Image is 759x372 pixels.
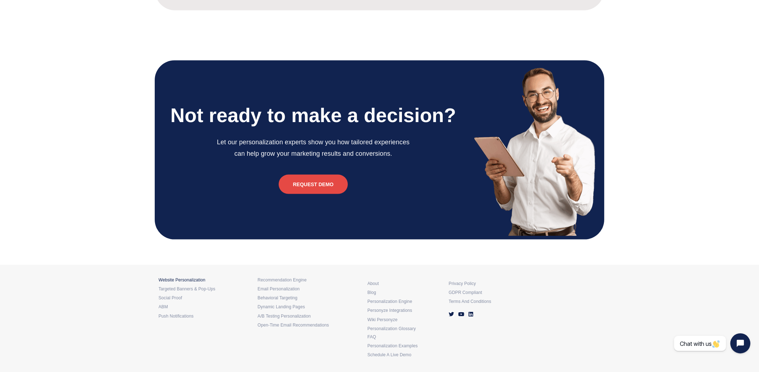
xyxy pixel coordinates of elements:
[368,304,442,313] a: Personyze Integrations
[449,291,523,294] h6: GDPR compliant
[159,283,258,292] a: Targeted Banners & Pop-Ups
[258,283,357,292] a: Email Personalization
[368,349,442,358] a: Schedule a Live Demo
[449,282,523,285] h6: Privacy policy
[258,324,357,327] h6: Open-Time Email Recommendations
[162,105,464,126] h3: Not ready to make a decision?
[258,301,357,310] a: Dynamic Landing Pages
[368,323,442,332] a: Personalization Glossary
[368,295,442,304] a: Personalization Engine
[368,314,442,323] a: Wiki Personyze
[159,274,258,283] a: Website Personalization
[449,277,523,286] a: Privacy policy
[449,286,523,295] a: GDPR compliant
[159,297,258,299] h6: Social Proof
[279,175,348,194] a: Request Demo
[471,64,597,236] img: A happy guy invite you for personalization demo
[368,331,442,340] a: FAQ
[368,286,442,295] a: Blog
[159,310,258,319] a: Push Notifications
[258,288,357,290] h6: Email Personalization
[258,310,357,319] a: a/b testing personalization
[368,354,442,356] h4: Schedule a Live Demo
[159,288,258,290] h6: Targeted Banners & Pop-Ups
[293,182,334,187] span: Request Demo
[449,295,523,304] a: Terms and conditions
[258,319,357,328] a: Open-Time Email Recommendations
[159,306,258,308] h6: ABM
[368,277,442,286] a: About
[368,340,442,349] a: Personalization Examples
[159,301,258,310] a: ABM
[368,319,442,321] h4: Wiki Personyze
[258,306,357,308] h6: Dynamic Landing Pages
[368,282,442,285] h4: About
[258,279,357,281] h6: Recommendation Engine
[368,309,442,312] h4: Personyze Integrations
[258,292,357,301] a: behavioral targeting
[368,336,442,338] h4: FAQ
[258,297,357,299] h6: behavioral targeting
[159,292,258,301] a: Social Proof
[368,291,442,294] h4: Blog
[258,274,357,283] a: Recommendation Engine
[159,315,258,318] h6: Push Notifications
[368,328,442,330] h4: Personalization Glossary
[258,315,357,318] h6: a/b testing personalization
[211,136,415,159] h3: Let our personalization experts show you how tailored experiences can help grow your marketing re...
[449,300,523,303] h6: Terms and conditions
[368,345,442,347] h4: Personalization Examples
[159,279,258,281] h6: Website Personalization
[368,300,442,303] h4: Personalization Engine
